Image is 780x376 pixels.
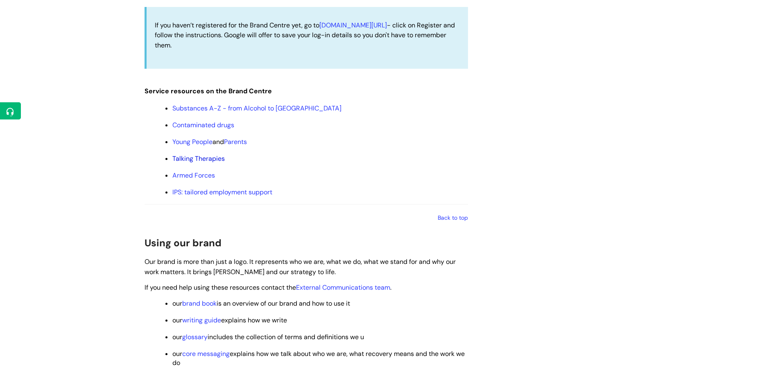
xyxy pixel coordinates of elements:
[172,316,287,324] span: our explains how we write
[172,188,272,196] a: IPS: tailored employment support
[172,104,341,113] a: Substances A-Z - from Alcohol to [GEOGRAPHIC_DATA]
[145,257,456,276] span: Our brand is more than just a logo. It represents who we are, what we do, what we stand for and w...
[182,299,217,308] a: brand book
[155,21,455,50] span: If you haven’t registered for the Brand Centre yet, go to - click on Register and follow the inst...
[438,214,468,221] a: Back to top
[182,316,221,324] a: writing guide
[182,333,208,341] a: glossary
[172,137,247,146] span: and
[224,137,247,146] a: Parents
[172,137,213,146] a: Young People
[182,349,230,358] a: core messaging
[145,236,222,249] span: Using our brand
[145,87,272,95] span: Service resources on the Brand Centre
[172,121,234,129] a: Contaminated drugs
[145,283,391,292] span: If you need help using these resources contact the .
[172,299,350,308] span: our is an overview of our brand and how to use it
[172,333,364,341] span: our includes the collection of terms and definitions we u
[319,21,387,29] a: [DOMAIN_NAME][URL]
[172,154,225,163] a: Talking Therapies
[296,283,390,292] a: External Communications team
[172,349,465,367] span: our explains how we talk about who we are, what recovery means and the work we do
[172,171,215,180] a: Armed Forces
